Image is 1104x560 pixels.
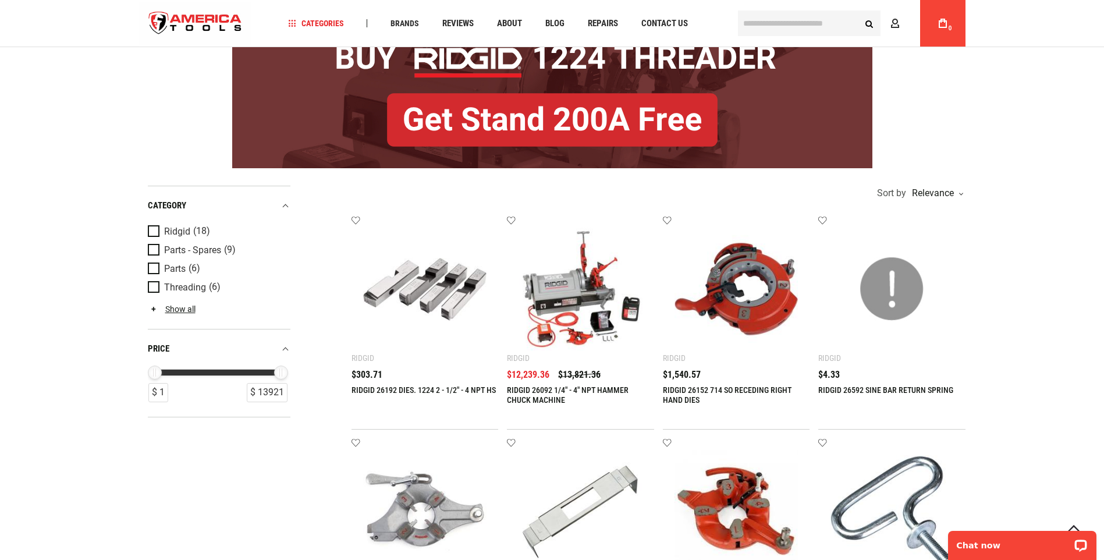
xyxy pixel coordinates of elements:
[224,245,236,255] span: (9)
[148,341,290,357] div: price
[818,370,840,380] span: $4.33
[641,19,688,28] span: Contact Us
[818,385,953,395] a: RIDGID 26592 SINE BAR RETURN SPRING
[909,189,963,198] div: Relevance
[507,385,629,405] a: RIDGID 26092 1/4" - 4" NPT HAMMER CHUCK MACHINE
[288,19,344,27] span: Categories
[193,226,210,236] span: (18)
[588,19,618,28] span: Repairs
[540,16,570,31] a: Blog
[877,189,906,198] span: Sort by
[507,370,549,380] span: $12,239.36
[940,523,1104,560] iframe: LiveChat chat widget
[352,370,382,380] span: $303.71
[583,16,623,31] a: Repairs
[352,353,374,363] div: Ridgid
[519,227,642,351] img: RIDGID 26092 1/4
[148,198,290,214] div: category
[148,244,287,257] a: Parts - Spares (9)
[663,370,701,380] span: $1,540.57
[148,225,287,238] a: Ridgid (18)
[209,282,221,292] span: (6)
[148,186,290,417] div: Product Filters
[148,281,287,294] a: Threading (6)
[949,25,952,31] span: 0
[139,2,252,45] img: America Tools
[636,16,693,31] a: Contact Us
[497,19,522,28] span: About
[247,383,287,402] div: $ 13921
[830,227,954,351] img: RIDGID 26592 SINE BAR RETURN SPRING
[148,383,168,402] div: $ 1
[675,227,798,351] img: RIDGID 26152 714 SO RECEDING RIGHT HAND DIES
[283,16,349,31] a: Categories
[558,370,601,380] span: $13,821.36
[663,385,791,405] a: RIDGID 26152 714 SO RECEDING RIGHT HAND DIES
[164,245,221,256] span: Parts - Spares
[352,385,496,395] a: RIDGID 26192 DIES. 1224 2 - 1/2" - 4 NPT HS
[148,263,287,275] a: Parts (6)
[164,226,190,237] span: Ridgid
[232,14,872,168] img: BOGO: Buy RIDGID® 1224 Threader, Get Stand 200A Free!
[663,353,686,363] div: Ridgid
[164,282,206,293] span: Threading
[442,19,474,28] span: Reviews
[507,353,530,363] div: Ridgid
[148,304,196,314] a: Show all
[492,16,527,31] a: About
[545,19,565,28] span: Blog
[139,2,252,45] a: store logo
[363,227,487,351] img: RIDGID 26192 DIES. 1224 2 - 1/2
[385,16,424,31] a: Brands
[818,353,841,363] div: Ridgid
[391,19,419,27] span: Brands
[189,264,200,274] span: (6)
[164,264,186,274] span: Parts
[437,16,479,31] a: Reviews
[858,12,881,34] button: Search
